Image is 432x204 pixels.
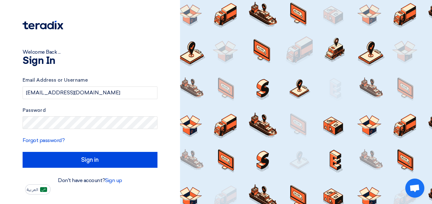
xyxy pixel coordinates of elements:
[405,179,424,198] div: Open chat
[27,187,38,192] span: العربية
[23,48,157,56] div: Welcome Back ...
[23,21,63,30] img: Teradix logo
[25,184,51,194] button: العربية
[23,77,157,84] label: Email Address or Username
[23,177,157,184] div: Don't have account?
[23,56,157,66] h1: Sign In
[23,137,65,143] a: Forgot password?
[105,177,122,183] a: Sign up
[23,86,157,99] input: Enter your business email or username
[40,187,47,192] img: ar-AR.png
[23,152,157,168] input: Sign in
[23,107,157,114] label: Password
